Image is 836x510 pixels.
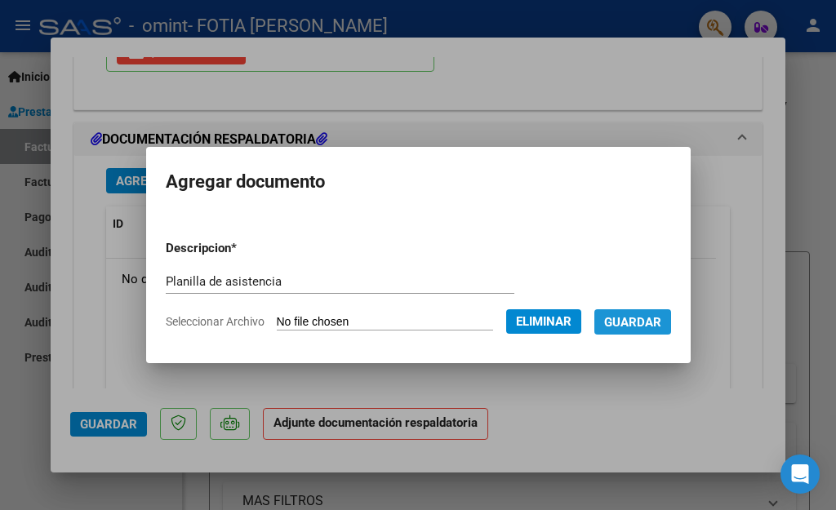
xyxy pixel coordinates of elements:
span: Guardar [604,315,661,330]
button: Guardar [594,309,671,335]
span: Eliminar [516,314,571,329]
div: Open Intercom Messenger [780,455,820,494]
h2: Agregar documento [166,166,671,197]
span: Seleccionar Archivo [166,315,265,328]
p: Descripcion [166,239,318,258]
button: Eliminar [506,309,581,334]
